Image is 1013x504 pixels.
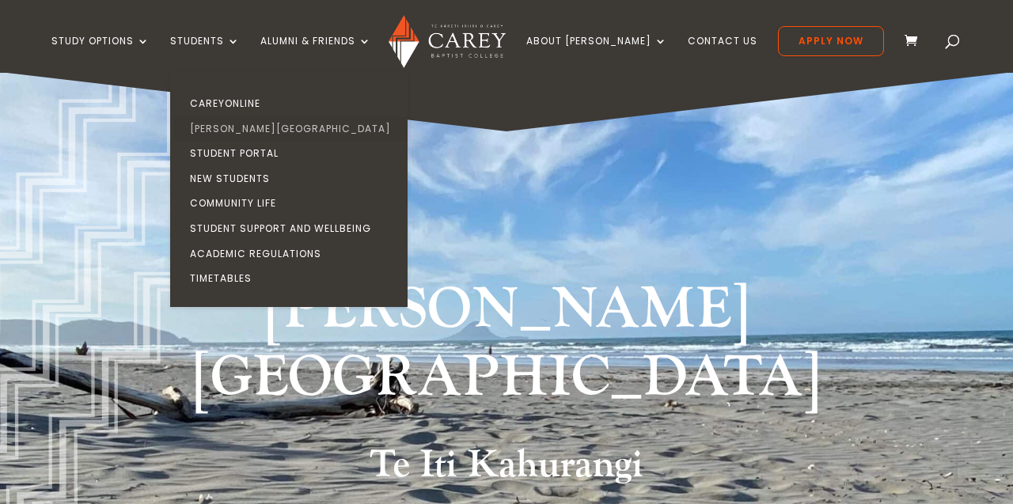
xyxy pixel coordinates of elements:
h1: [PERSON_NAME][GEOGRAPHIC_DATA] [101,275,912,420]
a: [PERSON_NAME][GEOGRAPHIC_DATA] [174,116,412,142]
a: Community Life [174,191,412,216]
a: Academic Regulations [174,241,412,267]
a: About [PERSON_NAME] [526,36,667,73]
h2: Te Iti Kahurangi [101,442,912,496]
a: New Students [174,166,412,191]
a: Apply Now [778,26,884,56]
a: Student Support and Wellbeing [174,216,412,241]
a: Student Portal [174,141,412,166]
a: Study Options [51,36,150,73]
a: Timetables [174,266,412,291]
a: Alumni & Friends [260,36,371,73]
a: Contact Us [688,36,757,73]
a: CareyOnline [174,91,412,116]
a: Students [170,36,240,73]
img: Carey Baptist College [389,15,505,68]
